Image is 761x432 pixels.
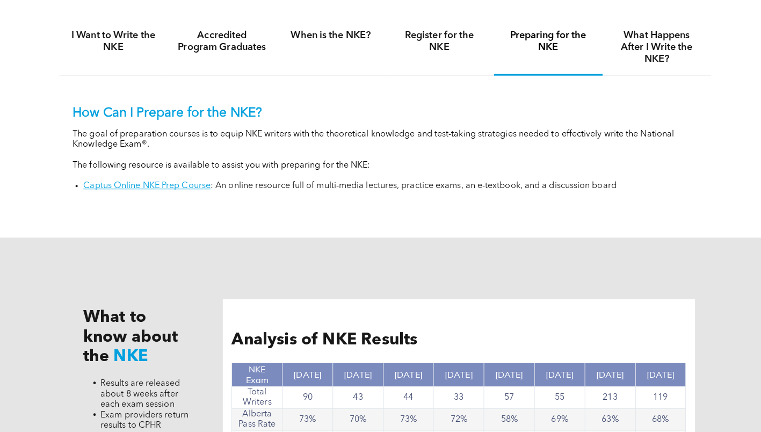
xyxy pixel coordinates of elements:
th: [DATE] [379,359,429,382]
h4: Accredited Program Graduates [176,29,264,53]
td: 69% [528,404,578,426]
h4: When is the NKE? [283,29,371,41]
h4: What Happens After I Write the NKE? [605,29,693,64]
td: 73% [279,404,329,426]
th: [DATE] [628,359,678,382]
td: 119 [628,382,678,404]
td: 213 [578,382,628,404]
td: 72% [429,404,479,426]
td: 33 [429,382,479,404]
th: [DATE] [578,359,628,382]
th: NKE Exam [229,359,279,382]
h4: Register for the NKE [390,29,479,53]
td: 73% [379,404,429,426]
span: Results are released about 8 weeks after each exam session [99,375,178,404]
td: 63% [578,404,628,426]
span: NKE [112,344,146,361]
th: [DATE] [279,359,329,382]
td: 70% [329,404,379,426]
td: 44 [379,382,429,404]
td: Total Writers [229,382,279,404]
a: Captus Online NKE Prep Course [83,179,208,188]
td: 55 [528,382,578,404]
td: 68% [628,404,678,426]
th: [DATE] [429,359,479,382]
li: : An online resource full of multi-media lectures, practice exams, an e-textbook, and a discussio... [83,179,690,189]
td: 58% [479,404,528,426]
p: The following resource is available to assist you with preparing for the NKE: [72,159,690,169]
td: 43 [329,382,379,404]
span: What to know about the [82,306,176,361]
span: Analysis of NKE Results [229,328,412,344]
h4: I Want to Write the NKE [68,29,156,53]
h4: Preparing for the NKE [498,29,586,53]
td: 57 [479,382,528,404]
td: Alberta Pass Rate [229,404,279,426]
td: 90 [279,382,329,404]
p: The goal of preparation courses is to equip NKE writers with the theoretical knowledge and test-t... [72,128,690,148]
th: [DATE] [329,359,379,382]
th: [DATE] [528,359,578,382]
p: How Can I Prepare for the NKE? [72,104,690,120]
th: [DATE] [479,359,528,382]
